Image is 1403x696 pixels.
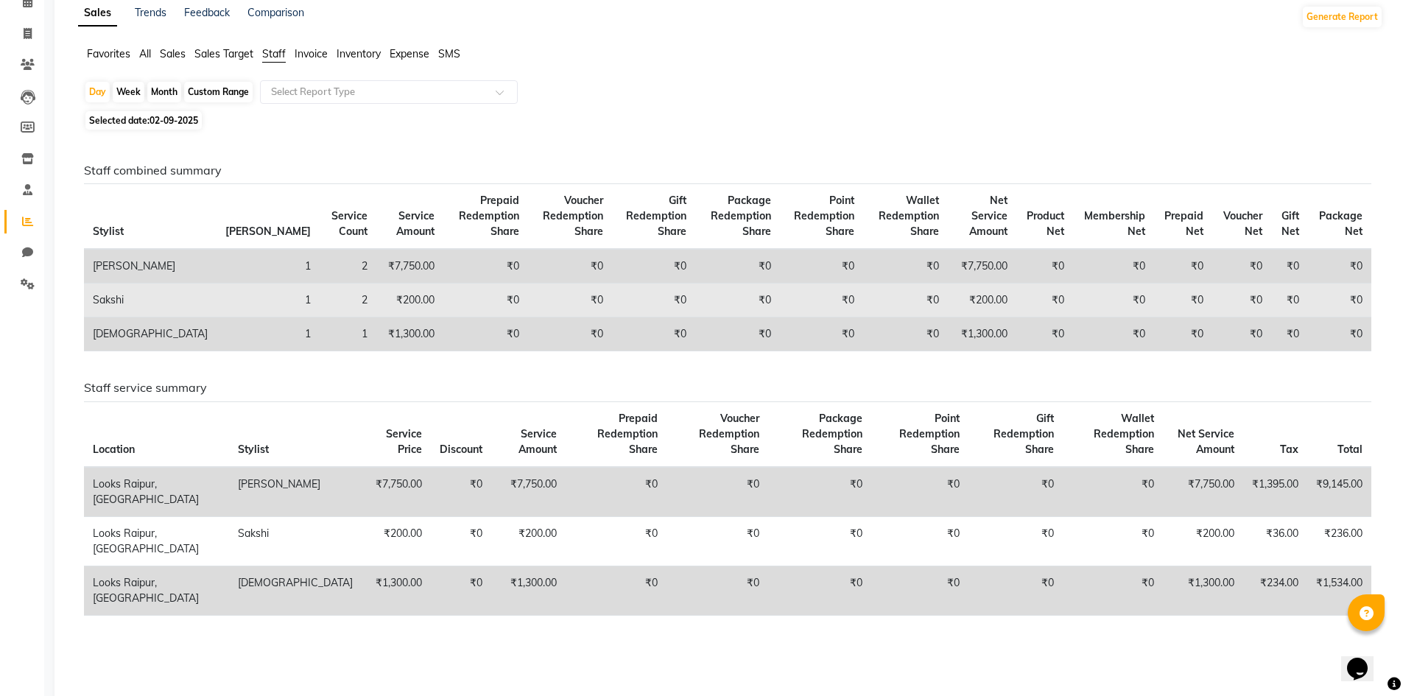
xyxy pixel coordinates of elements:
[386,427,422,456] span: Service Price
[1308,317,1371,351] td: ₹0
[695,249,780,284] td: ₹0
[262,47,286,60] span: Staff
[968,566,1063,615] td: ₹0
[431,566,491,615] td: ₹0
[217,317,320,351] td: 1
[1154,284,1213,317] td: ₹0
[217,249,320,284] td: 1
[85,82,110,102] div: Day
[871,516,968,566] td: ₹0
[84,284,217,317] td: Sakshi
[695,317,780,351] td: ₹0
[1307,516,1371,566] td: ₹236.00
[1016,249,1074,284] td: ₹0
[84,164,1371,177] h6: Staff combined summary
[184,82,253,102] div: Custom Range
[1164,209,1203,238] span: Prepaid Net
[1319,209,1362,238] span: Package Net
[948,284,1016,317] td: ₹200.00
[626,194,686,238] span: Gift Redemption Share
[863,249,947,284] td: ₹0
[1243,566,1307,615] td: ₹234.00
[612,317,695,351] td: ₹0
[1154,317,1213,351] td: ₹0
[1271,284,1309,317] td: ₹0
[566,467,667,517] td: ₹0
[566,566,667,615] td: ₹0
[899,412,960,456] span: Point Redemption Share
[802,412,862,456] span: Package Redemption Share
[597,412,658,456] span: Prepaid Redemption Share
[184,6,230,19] a: Feedback
[528,249,613,284] td: ₹0
[376,317,443,351] td: ₹1,300.00
[695,284,780,317] td: ₹0
[238,443,269,456] span: Stylist
[440,443,482,456] span: Discount
[1223,209,1262,238] span: Voucher Net
[362,516,431,566] td: ₹200.00
[1094,412,1154,456] span: Wallet Redemption Share
[1084,209,1145,238] span: Membership Net
[160,47,186,60] span: Sales
[667,516,768,566] td: ₹0
[1016,284,1074,317] td: ₹0
[362,467,431,517] td: ₹7,750.00
[1271,249,1309,284] td: ₹0
[1308,284,1371,317] td: ₹0
[229,467,362,517] td: [PERSON_NAME]
[1063,566,1162,615] td: ₹0
[443,284,528,317] td: ₹0
[667,467,768,517] td: ₹0
[295,47,328,60] span: Invoice
[780,249,863,284] td: ₹0
[994,412,1054,456] span: Gift Redemption Share
[194,47,253,60] span: Sales Target
[612,284,695,317] td: ₹0
[337,47,381,60] span: Inventory
[84,249,217,284] td: [PERSON_NAME]
[217,284,320,317] td: 1
[528,284,613,317] td: ₹0
[1063,467,1162,517] td: ₹0
[150,115,198,126] span: 02-09-2025
[491,566,565,615] td: ₹1,300.00
[1303,7,1382,27] button: Generate Report
[135,6,166,19] a: Trends
[780,317,863,351] td: ₹0
[1308,249,1371,284] td: ₹0
[768,516,871,566] td: ₹0
[879,194,939,238] span: Wallet Redemption Share
[1154,249,1213,284] td: ₹0
[376,284,443,317] td: ₹200.00
[1073,284,1154,317] td: ₹0
[968,467,1063,517] td: ₹0
[871,566,968,615] td: ₹0
[1178,427,1234,456] span: Net Service Amount
[1163,467,1243,517] td: ₹7,750.00
[1163,566,1243,615] td: ₹1,300.00
[1212,249,1271,284] td: ₹0
[1212,317,1271,351] td: ₹0
[1027,209,1064,238] span: Product Net
[84,317,217,351] td: [DEMOGRAPHIC_DATA]
[699,412,759,456] span: Voucher Redemption Share
[139,47,151,60] span: All
[667,566,768,615] td: ₹0
[768,467,871,517] td: ₹0
[1307,467,1371,517] td: ₹9,145.00
[376,249,443,284] td: ₹7,750.00
[1073,249,1154,284] td: ₹0
[225,225,311,238] span: [PERSON_NAME]
[320,249,376,284] td: 2
[491,467,565,517] td: ₹7,750.00
[1341,637,1388,681] iframe: chat widget
[147,82,181,102] div: Month
[84,467,229,517] td: Looks Raipur, [GEOGRAPHIC_DATA]
[1243,516,1307,566] td: ₹36.00
[443,249,528,284] td: ₹0
[229,566,362,615] td: [DEMOGRAPHIC_DATA]
[1307,566,1371,615] td: ₹1,534.00
[528,317,613,351] td: ₹0
[390,47,429,60] span: Expense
